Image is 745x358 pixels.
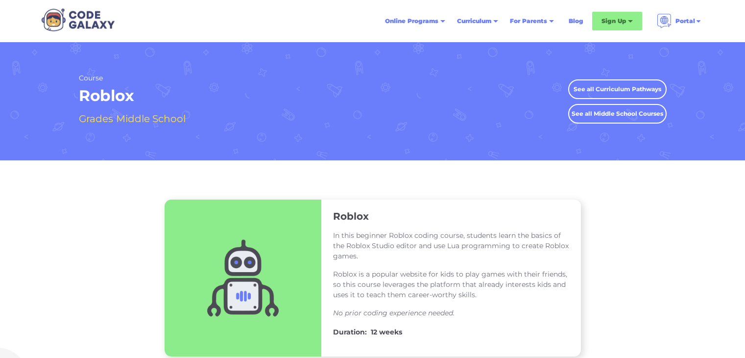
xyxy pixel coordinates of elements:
[510,16,547,26] div: For Parents
[79,86,189,106] h1: Roblox
[675,16,695,26] div: Portal
[116,110,186,127] h4: Middle School
[333,230,569,261] p: In this beginner Roblox coding course, students learn the basics of the Roblox Studio editor and ...
[333,308,455,317] em: No prior coding experience needed.
[563,12,589,30] a: Blog
[333,269,569,300] p: Roblox is a popular website for kids to play games with their friends, so this course leverages t...
[333,210,369,223] h3: Roblox
[601,16,626,26] div: Sign Up
[371,326,402,338] h4: 12 weeks
[333,326,367,338] h4: Duration:
[457,16,491,26] div: Curriculum
[385,16,438,26] div: Online Programs
[568,104,667,124] a: See all Middle School Courses
[79,74,189,83] h2: Course
[79,110,113,127] h4: Grades
[568,79,667,99] a: See all Curriculum Pathways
